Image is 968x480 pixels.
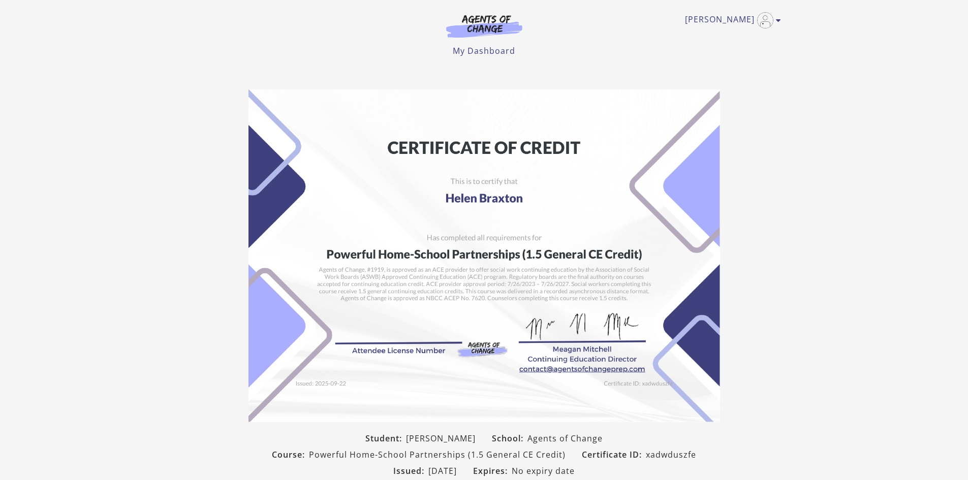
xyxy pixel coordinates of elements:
[428,465,457,477] span: [DATE]
[365,432,406,444] span: Student:
[393,465,428,477] span: Issued:
[435,14,533,38] img: Agents of Change Logo
[582,449,646,461] span: Certificate ID:
[492,432,527,444] span: School:
[248,89,720,422] img: Certificate
[512,465,575,477] span: No expiry date
[272,449,309,461] span: Course:
[453,45,515,56] a: My Dashboard
[473,465,512,477] span: Expires:
[527,432,603,444] span: Agents of Change
[309,449,566,461] span: Powerful Home-School Partnerships (1.5 General CE Credit)
[646,449,696,461] span: xadwduszfe
[406,432,476,444] span: [PERSON_NAME]
[685,12,776,28] a: Toggle menu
